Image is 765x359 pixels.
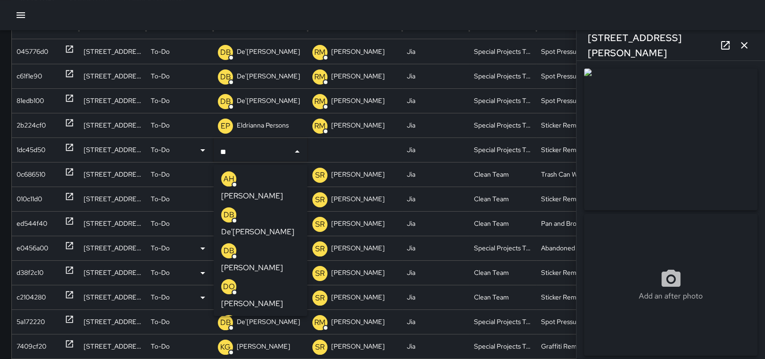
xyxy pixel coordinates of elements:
div: Special Projects Team [469,137,536,162]
p: To-Do [151,310,170,334]
div: Jia [402,260,469,285]
p: To-Do [151,261,170,285]
div: 1dc45d50 [17,138,45,162]
div: Abandoned Bike Lock [536,236,603,260]
p: DB [220,96,231,107]
p: RM [314,96,326,107]
p: [PERSON_NAME] [331,310,385,334]
p: [PERSON_NAME] [331,89,385,113]
div: Clean Team [469,162,536,187]
p: SR [315,292,325,304]
p: Eldrianna Persons [237,113,289,137]
p: [PERSON_NAME] [331,113,385,137]
div: Special Projects Team [469,88,536,113]
p: [PERSON_NAME] [221,298,283,309]
p: To-Do [151,334,170,359]
p: SR [315,342,325,353]
div: 52 Stevenson Street [79,64,146,88]
p: RM [314,317,326,328]
div: 5a172220 [17,310,45,334]
p: [PERSON_NAME] [237,162,290,187]
div: 109 Stevenson Street [79,162,146,187]
div: Sticker Removal [536,285,603,309]
div: Jia [402,113,469,137]
p: DB [220,71,231,83]
div: 7409cf20 [17,334,46,359]
p: [PERSON_NAME] [331,261,385,285]
div: Clean Team [469,285,536,309]
div: 0c686510 [17,162,45,187]
div: Clean Team [469,211,536,236]
div: Sticker Removal [536,113,603,137]
div: 598 Market Street [79,211,146,236]
div: 30 Second Street [79,187,146,211]
div: Spot Pressure Washing [536,88,603,113]
p: DB [223,245,234,256]
p: To-Do [151,285,170,309]
p: [PERSON_NAME] [331,334,385,359]
p: [PERSON_NAME] [331,212,385,236]
div: Jia [402,137,469,162]
div: 81edb100 [17,89,44,113]
p: DB [220,317,231,328]
div: Special Projects Team [469,39,536,64]
div: Trash Can Wiped Down [536,162,603,187]
div: Sticker Removal [536,187,603,211]
div: Jia [402,285,469,309]
p: To-Do [151,64,170,88]
div: 475 Market Street [79,39,146,64]
p: AH [223,173,234,185]
div: Jia [402,64,469,88]
p: [PERSON_NAME] [331,285,385,309]
p: De'[PERSON_NAME] [237,310,300,334]
button: Close [291,145,304,158]
div: Sticker Removal [536,137,603,162]
div: 010c11d0 [17,187,42,211]
p: RM [314,47,326,58]
p: SR [315,194,325,205]
p: DO [223,281,235,292]
div: Spot Pressure Washing [536,64,603,88]
div: 55 Stevenson Street [79,88,146,113]
div: Spot Pressure Washing [536,39,603,64]
p: RM [314,71,326,83]
p: RM [314,120,326,132]
p: De'[PERSON_NAME] [237,40,300,64]
div: e0456a00 [17,236,48,260]
div: c61f1e90 [17,64,42,88]
div: Pan and Broom Block Faces [536,211,603,236]
div: Special Projects Team [469,113,536,137]
p: To-Do [151,236,170,260]
div: 109 Stevenson Street [79,137,146,162]
div: 537 Sacramento Street [79,334,146,359]
p: To-Do [151,212,170,236]
p: KG [220,342,231,353]
p: [PERSON_NAME] [331,187,385,211]
div: 598 Market Street [79,236,146,260]
div: Special Projects Team [469,64,536,88]
div: 1 Second Street [79,113,146,137]
p: [PERSON_NAME] [331,236,385,260]
p: [PERSON_NAME] [221,190,283,202]
div: d38f2c10 [17,261,43,285]
div: Special Projects Team [469,334,536,359]
div: 375 Bush Street [79,309,146,334]
div: c2104280 [17,285,46,309]
div: Jia [402,236,469,260]
div: Special Projects Team [469,309,536,334]
p: [PERSON_NAME] [331,64,385,88]
p: De'[PERSON_NAME] [221,226,294,238]
div: 2b224cf0 [17,113,46,137]
p: To-Do [151,187,170,211]
div: Clean Team [469,187,536,211]
p: DB [220,47,231,58]
p: DB [223,209,234,221]
div: 045776d0 [17,40,48,64]
div: 598 Market Street [79,285,146,309]
div: Graffiti Removal [536,334,603,359]
div: Clean Team [469,260,536,285]
div: Jia [402,162,469,187]
p: SR [315,268,325,279]
div: Jia [402,39,469,64]
div: Jia [402,334,469,359]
